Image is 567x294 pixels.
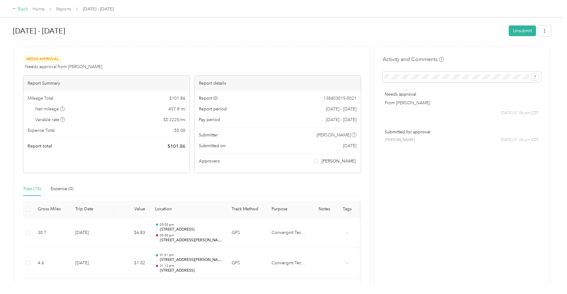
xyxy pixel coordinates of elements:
p: 01:01 pm [160,253,222,257]
td: 30.7 [33,218,70,248]
td: [DATE] [70,218,113,248]
a: Home [33,6,44,12]
div: Expense (0) [51,185,73,192]
th: Gross Miles [33,201,70,218]
p: 01:12 pm [160,264,222,268]
span: [PERSON_NAME] [322,158,356,164]
span: $ 101.86 [168,143,185,150]
th: Trip Date [70,201,113,218]
span: Submitter [199,132,218,138]
span: [PERSON_NAME] [317,132,351,138]
td: Convergint Technologies [267,248,313,279]
th: Track Method [227,201,267,218]
span: [PERSON_NAME] [385,137,415,143]
p: Submitted for approval [385,129,539,135]
p: 05:50 pm [160,233,222,238]
td: 4.6 [33,248,70,279]
a: Reports [56,6,71,12]
span: [DATE] 01:06 pm CDT [501,137,539,143]
span: [DATE] - [DATE] [326,116,357,123]
div: Trips (74) [23,185,41,192]
p: [STREET_ADDRESS][PERSON_NAME] [160,238,222,243]
p: [STREET_ADDRESS] [160,268,222,273]
span: Submitted on [199,143,226,149]
span: [DATE] - [DATE] [326,106,357,112]
p: [STREET_ADDRESS] [160,227,222,232]
span: [DATE] 01:06 pm CDT [501,110,539,116]
th: Purpose [267,201,313,218]
span: [DATE] - [DATE] [83,6,114,12]
span: [DATE] [343,143,357,149]
span: $ 0.00 [174,127,185,134]
p: 05:05 pm [160,223,222,227]
p: [STREET_ADDRESS][PERSON_NAME] [160,257,222,263]
span: Report period [199,106,227,112]
iframe: Everlance-gr Chat Button Frame [533,260,567,294]
th: Tags [336,201,359,218]
span: Pay period [199,116,220,123]
span: $ 101.86 [169,95,185,101]
td: [DATE] [70,248,113,279]
span: Needs Approval [23,55,62,63]
span: - [347,230,348,235]
span: Approvers [199,158,220,164]
div: Report details [195,76,361,91]
td: $1.02 [113,248,150,279]
h4: Activity and Comments [383,55,444,63]
span: Net mileage [35,106,65,112]
div: Report Summary [23,76,190,91]
td: GPS [227,218,267,248]
span: Expense Total [28,127,55,134]
span: 457.8 mi [168,106,185,112]
span: Needs approval from [PERSON_NAME] [25,63,102,70]
span: 138403015-0021 [323,95,357,101]
th: Location [150,201,227,218]
span: $ 0.2225 / mi [163,116,185,123]
span: - [347,260,348,265]
h1: Aug 1 - 31, 2025 [13,24,504,38]
span: Mileage Total [28,95,53,101]
div: Back [12,6,28,13]
p: From [PERSON_NAME] [385,100,539,106]
button: Unsubmit [509,25,536,36]
td: $6.83 [113,218,150,248]
span: Report ID [199,95,218,101]
td: GPS [227,248,267,279]
span: Report total [28,143,52,149]
th: Notes [313,201,336,218]
p: Needs approval [385,91,539,97]
span: Variable rate [35,116,65,123]
th: Value [113,201,150,218]
td: Convergint Technologies [267,218,313,248]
